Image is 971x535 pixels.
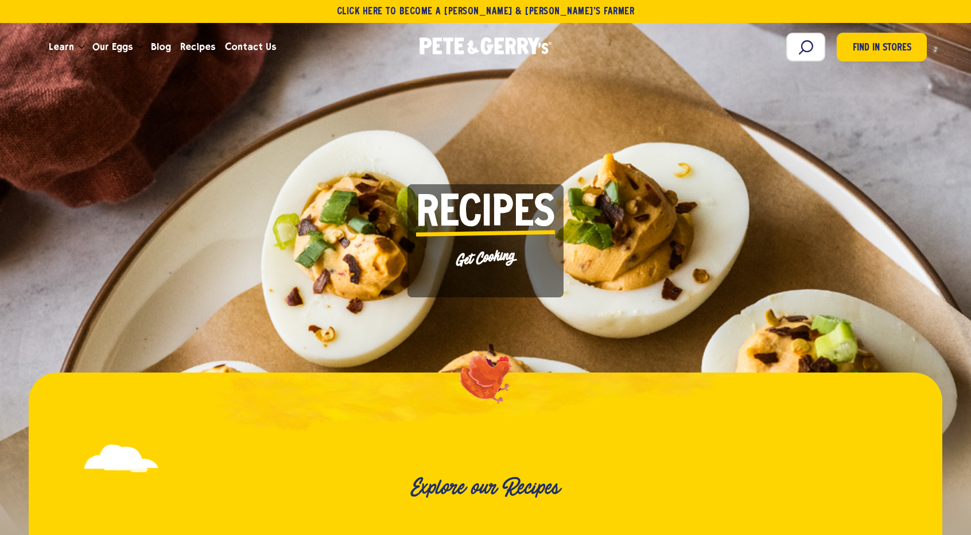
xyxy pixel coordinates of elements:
[786,33,825,61] input: Search
[137,45,143,49] button: Open the dropdown menu for Our Eggs
[176,32,220,63] a: Recipes
[415,243,556,273] p: Get Cooking
[79,45,84,49] button: Open the dropdown menu for Learn
[88,32,137,63] a: Our Eggs
[44,32,79,63] a: Learn
[853,41,911,56] span: Find in Stores
[837,33,927,61] a: Find in Stores
[225,40,276,54] span: Contact Us
[105,475,867,500] h2: Explore our Recipes
[92,40,133,54] span: Our Eggs
[220,32,281,63] a: Contact Us
[180,40,215,54] span: Recipes
[151,40,171,54] span: Blog
[49,40,74,54] span: Learn
[416,193,555,236] span: Recipes
[146,32,176,63] a: Blog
